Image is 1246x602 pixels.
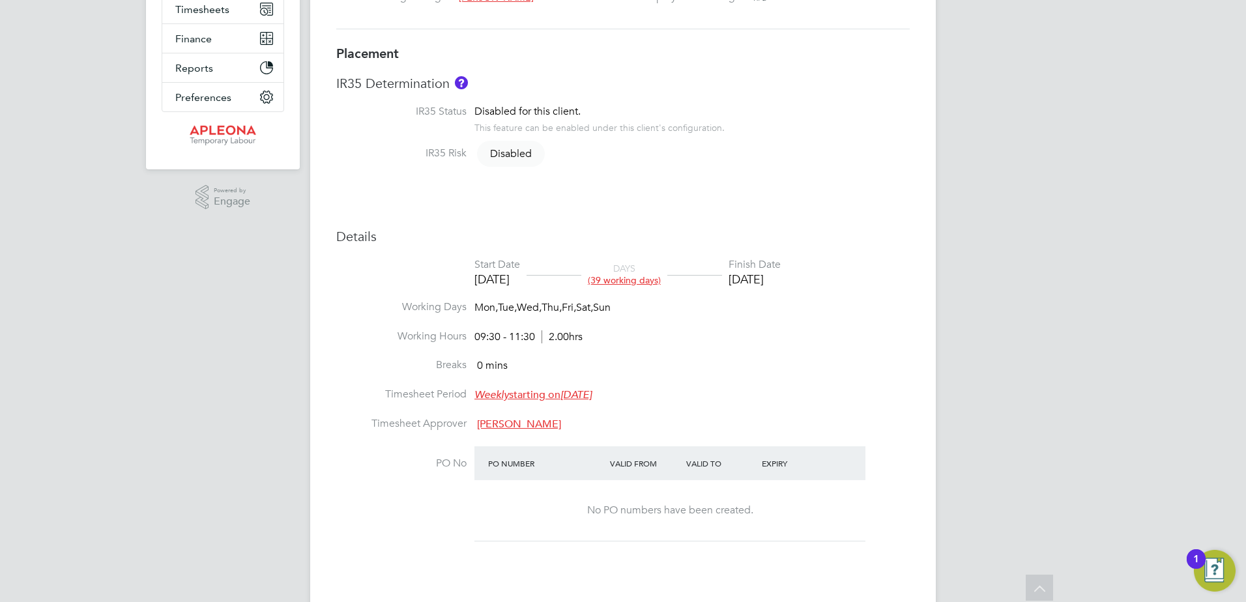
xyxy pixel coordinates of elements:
div: PO Number [485,451,607,475]
span: Preferences [175,91,231,104]
div: Start Date [474,258,520,272]
span: Fri, [562,301,576,314]
em: Weekly [474,388,509,401]
img: apleona-logo-retina.png [190,125,256,146]
div: Valid From [607,451,683,475]
span: Finance [175,33,212,45]
span: Sat, [576,301,593,314]
label: Breaks [336,358,467,372]
span: 2.00hrs [542,330,583,343]
div: DAYS [581,263,667,286]
button: Preferences [162,83,283,111]
button: About IR35 [455,76,468,89]
div: 1 [1193,559,1199,576]
span: Disabled [477,141,545,167]
label: Timesheet Period [336,388,467,401]
span: [PERSON_NAME] [477,418,561,431]
div: This feature can be enabled under this client's configuration. [474,119,725,134]
span: Tue, [498,301,517,314]
h3: IR35 Determination [336,75,910,92]
button: Reports [162,53,283,82]
label: Timesheet Approver [336,417,467,431]
em: [DATE] [560,388,592,401]
span: Powered by [214,185,250,196]
span: (39 working days) [588,274,661,286]
div: No PO numbers have been created. [487,504,852,517]
span: 0 mins [477,359,508,372]
b: Placement [336,46,399,61]
span: Timesheets [175,3,229,16]
span: Disabled for this client. [474,105,581,118]
span: Wed, [517,301,542,314]
span: Engage [214,196,250,207]
label: Working Days [336,300,467,314]
span: Reports [175,62,213,74]
a: Go to home page [162,125,284,146]
div: 09:30 - 11:30 [474,330,583,344]
button: Open Resource Center, 1 new notification [1194,550,1236,592]
label: PO No [336,457,467,470]
button: Finance [162,24,283,53]
div: [DATE] [474,272,520,287]
div: Valid To [683,451,759,475]
label: Working Hours [336,330,467,343]
a: Powered byEngage [196,185,251,210]
div: Expiry [759,451,835,475]
span: Sun [593,301,611,314]
h3: Details [336,228,910,245]
span: starting on [474,388,592,401]
span: Mon, [474,301,498,314]
label: IR35 Status [336,105,467,119]
label: IR35 Risk [336,147,467,160]
span: Thu, [542,301,562,314]
div: Finish Date [729,258,781,272]
div: [DATE] [729,272,781,287]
